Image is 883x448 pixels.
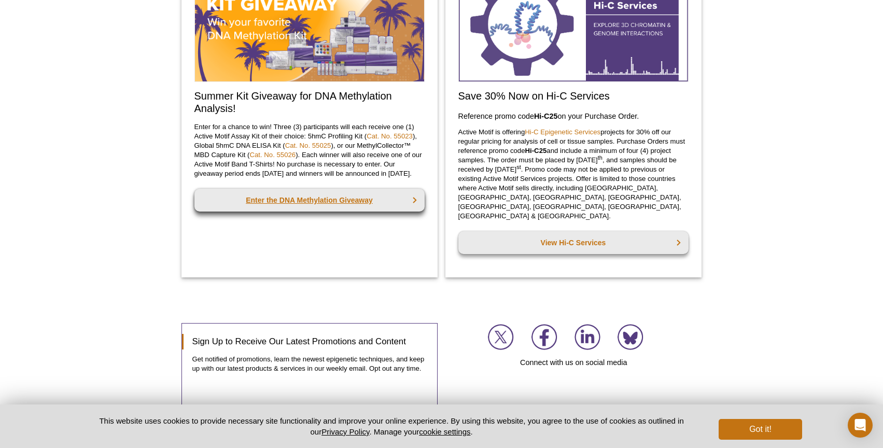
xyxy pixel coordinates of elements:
img: Join us on LinkedIn [574,324,600,350]
button: Got it! [719,419,802,440]
a: Cat. No. 55026 [250,151,296,159]
p: Active Motif is offering projects for 30% off our regular pricing for analysis of cell or tissue ... [458,128,689,221]
p: Get notified of promotions, learn the newest epigenetic techniques, and keep up with our latest p... [192,355,427,373]
strong: Hi-C25 [534,112,558,120]
sup: st [516,163,521,170]
a: Hi-C Epigenetic Services [525,128,600,136]
img: Join us on Bluesky [618,324,643,350]
p: Enter for a chance to win! Three (3) participants will each receive one (1) Active Motif Assay Ki... [194,122,425,178]
h2: Summer Kit Giveaway for DNA Methylation Analysis! [194,90,425,115]
h3: Sign Up to Receive Our Latest Promotions and Content [182,334,427,349]
button: cookie settings [419,427,470,436]
a: Cat. No. 55025 [285,142,331,149]
a: View Hi-C Services [458,231,689,254]
h4: Connect with us on social media [445,358,702,367]
a: Privacy Policy [321,427,369,436]
h2: Save 30% Now on Hi-C Services [458,90,689,102]
a: Cat. No. 55023 [367,132,413,140]
img: Join us on X [488,324,514,350]
div: Open Intercom Messenger [848,413,873,438]
a: Enter the DNA Methylation Giveaway [194,189,425,212]
h3: Reference promo code on your Purchase Order. [458,110,689,122]
img: Join us on Facebook [531,324,557,350]
p: This website uses cookies to provide necessary site functionality and improve your online experie... [81,415,702,437]
strong: Hi-C25 [525,147,547,155]
sup: th [598,154,602,160]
